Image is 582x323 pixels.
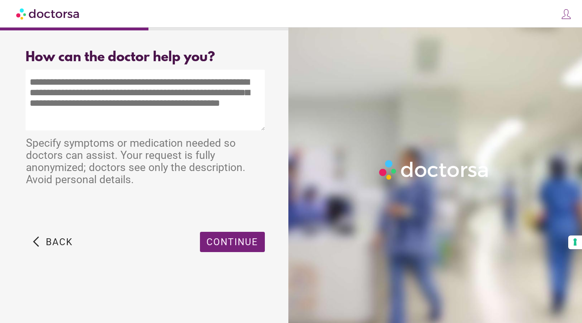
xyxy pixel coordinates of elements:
[568,235,582,249] button: Your consent preferences for tracking technologies
[561,9,572,20] img: icons8-customer-100.png
[26,50,265,66] div: How can the doctor help you?
[30,232,76,252] button: arrow_back_ios Back
[200,232,265,252] button: Continue
[46,237,73,248] span: Back
[206,237,258,248] span: Continue
[16,4,80,23] img: Doctorsa.com
[376,157,492,183] img: Logo-Doctorsa-trans-White-partial-flat.png
[26,133,265,192] div: Specify symptoms or medication needed so doctors can assist. Your request is fully anonymized; do...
